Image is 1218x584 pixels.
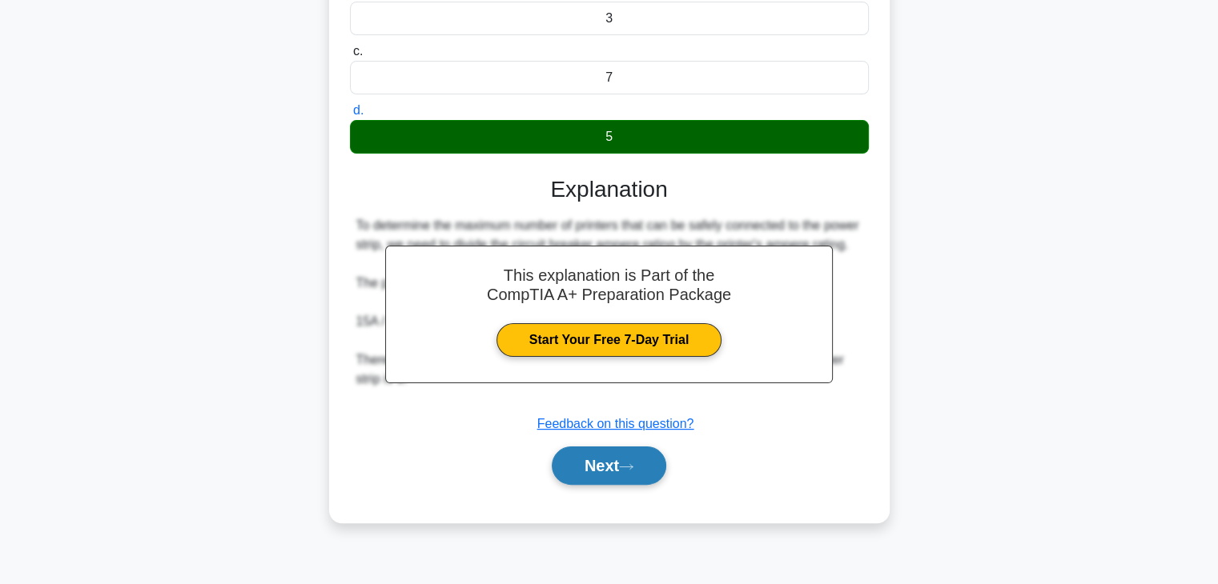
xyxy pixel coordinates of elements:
div: 3 [350,2,869,35]
a: Start Your Free 7-Day Trial [496,323,722,357]
a: Feedback on this question? [537,417,694,430]
h3: Explanation [360,176,859,203]
div: 7 [350,61,869,94]
div: 5 [350,120,869,154]
span: c. [353,44,363,58]
span: d. [353,103,364,117]
button: Next [552,446,666,485]
div: To determine the maximum number of printers that can be safely connected to the power strip, we n... [356,216,862,389]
